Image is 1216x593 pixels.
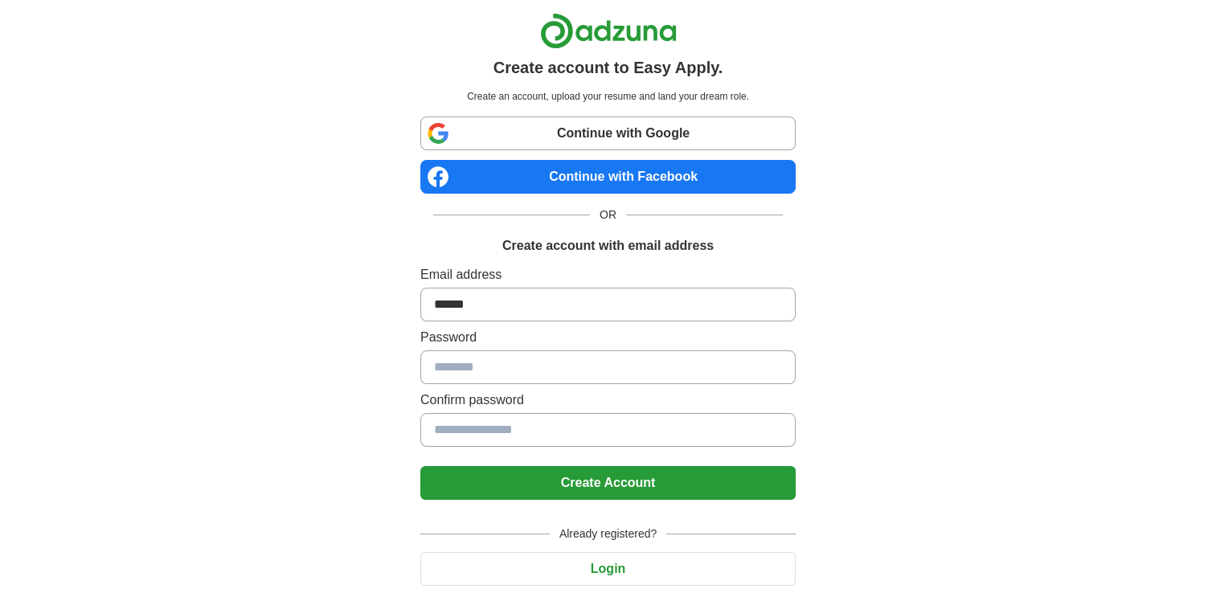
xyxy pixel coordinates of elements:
a: Continue with Google [420,117,796,150]
span: Already registered? [550,526,666,542]
h1: Create account to Easy Apply. [493,55,723,80]
a: Continue with Facebook [420,160,796,194]
span: OR [590,207,626,223]
label: Email address [420,265,796,284]
a: Login [420,562,796,575]
img: Adzuna logo [540,13,677,49]
p: Create an account, upload your resume and land your dream role. [424,89,792,104]
label: Password [420,328,796,347]
label: Confirm password [420,391,796,410]
h1: Create account with email address [502,236,714,256]
button: Login [420,552,796,586]
button: Create Account [420,466,796,500]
